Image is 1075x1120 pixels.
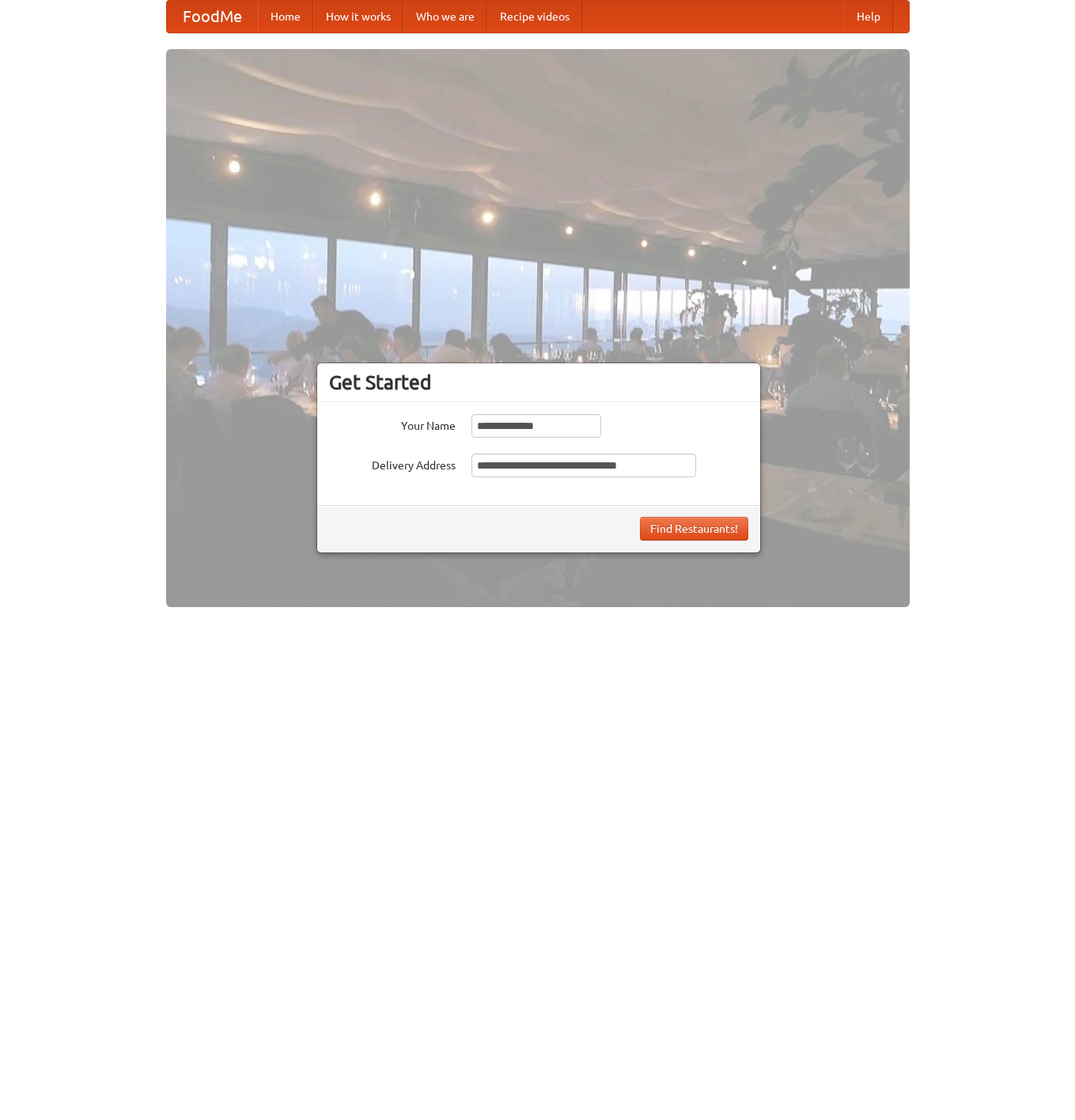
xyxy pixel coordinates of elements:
h3: Get Started [329,370,748,394]
button: Find Restaurants! [640,517,748,541]
a: Home [258,1,313,32]
label: Delivery Address [329,454,456,473]
a: How it works [313,1,403,32]
a: Help [844,1,893,32]
a: Recipe videos [487,1,582,32]
label: Your Name [329,414,456,434]
a: Who we are [403,1,487,32]
a: FoodMe [167,1,258,32]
